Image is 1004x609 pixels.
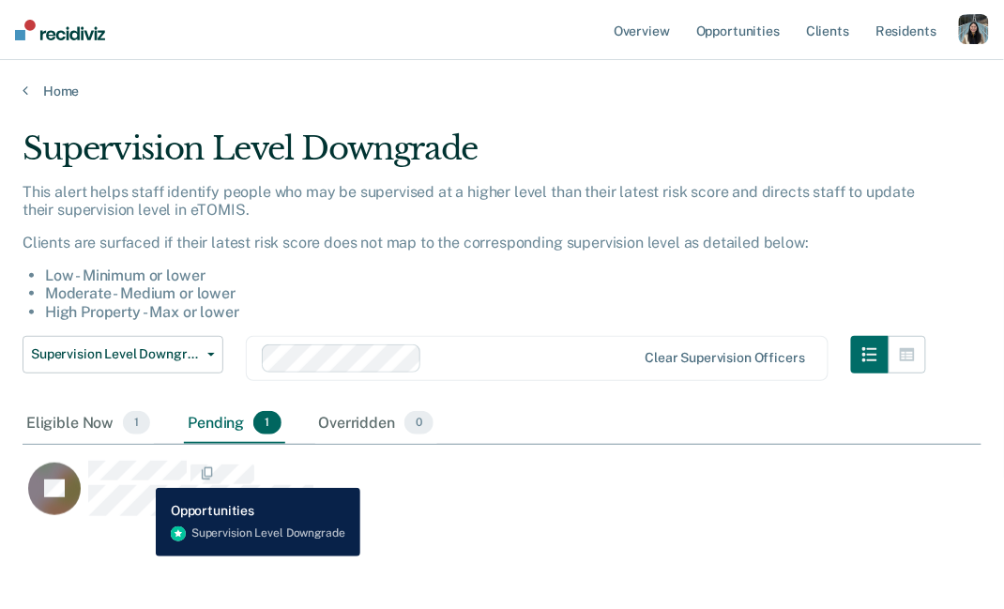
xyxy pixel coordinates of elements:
[23,460,862,535] div: CaseloadOpportunityCell-108
[315,403,438,445] div: Overridden0
[23,234,926,251] p: Clients are surfaced if their latest risk score does not map to the corresponding supervision lev...
[23,336,223,373] button: Supervision Level Downgrade
[646,350,805,366] div: Clear supervision officers
[45,303,926,321] li: High Property - Max or lower
[184,403,284,445] div: Pending1
[45,266,926,284] li: Low - Minimum or lower
[31,346,200,362] span: Supervision Level Downgrade
[23,183,926,219] p: This alert helps staff identify people who may be supervised at a higher level than their latest ...
[404,411,434,435] span: 0
[15,20,105,40] img: Recidiviz
[23,129,926,183] div: Supervision Level Downgrade
[23,83,981,99] a: Home
[123,411,150,435] span: 1
[45,284,926,302] li: Moderate - Medium or lower
[23,403,154,445] div: Eligible Now1
[253,411,281,435] span: 1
